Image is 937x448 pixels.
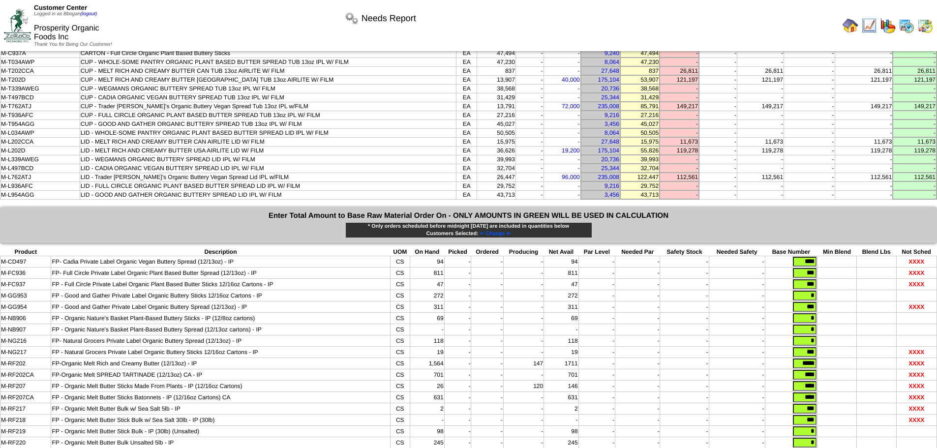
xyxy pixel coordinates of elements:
td: 11,673 [737,137,784,146]
a: 3,456 [605,191,619,198]
td: - [660,128,699,137]
td: - [660,181,699,190]
td: 45,027 [477,119,516,128]
td: - [515,102,544,111]
td: - [737,84,784,93]
td: - [699,164,737,173]
td: - [515,75,544,84]
td: 39,993 [477,155,516,164]
td: - [835,84,893,93]
th: Producing [503,248,544,256]
td: M-L936AFC [0,181,80,190]
td: - [893,119,937,128]
td: M-L954AGG [0,190,80,199]
td: CUP - CADIA ORGANIC VEGAN BUTTERY SPREAD TUB 13oz IPL W/ FILM [80,93,456,102]
td: - [784,75,835,84]
td: - [471,256,503,268]
td: 29,752 [620,181,660,190]
td: M-L497BCD [0,164,80,173]
th: Product [0,248,51,256]
td: - [544,58,580,66]
td: - [709,279,765,290]
th: Picked [444,248,471,256]
td: - [835,181,893,190]
th: Needed Par [615,248,660,256]
td: 837 [620,66,660,75]
td: - [737,190,784,199]
td: - [544,111,580,119]
td: - [699,102,737,111]
td: 112,561 [737,173,784,181]
td: 31,429 [477,93,516,102]
td: CUP - MELT RICH AND CREAMY BUTTER CAN TUB 13oz AIRLITE W/ FILM [80,66,456,75]
td: CUP - GOOD AND GATHER ORGANIC BUTTERY SPREAD TUB 13oz IPL W/ FILM [80,119,456,128]
td: EA [456,190,477,199]
td: M-T339AWEG [0,84,80,93]
td: - [699,190,737,199]
td: M-L762ATJ [0,173,80,181]
td: - [737,181,784,190]
td: - [544,181,580,190]
td: - [515,66,544,75]
td: - [544,84,580,93]
td: - [699,128,737,137]
td: - [709,256,765,268]
td: M-L202D [0,146,80,155]
td: FP - Full Circle Private Label Organic Plant Based Butter Sticks 12/16oz Cartons - IP [51,279,390,290]
a: 25,344 [601,165,619,172]
td: EA [456,111,477,119]
td: - [578,279,615,290]
td: - [784,137,835,146]
td: 50,505 [620,128,660,137]
td: - [660,111,699,119]
th: Par Level [578,248,615,256]
a: 3,456 [605,120,619,127]
td: - [784,146,835,155]
td: - [444,268,471,279]
span: Needs Report [362,13,416,24]
td: 11,673 [893,137,937,146]
td: 11,673 [660,137,699,146]
td: - [784,128,835,137]
td: M-L034AWP [0,128,80,137]
td: - [699,155,737,164]
td: - [784,58,835,66]
td: 94 [544,256,578,268]
a: 72,000 [562,103,580,110]
td: - [544,66,580,75]
td: - [784,190,835,199]
td: M-T954AGG [0,119,80,128]
img: calendarprod.gif [899,18,914,33]
td: CS [390,268,410,279]
td: - [544,164,580,173]
td: 39,993 [620,155,660,164]
td: 43,713 [477,190,516,199]
td: 811 [544,268,578,279]
td: EA [456,66,477,75]
td: - [737,119,784,128]
td: - [737,155,784,164]
th: Ordered [471,248,503,256]
td: - [444,256,471,268]
td: EA [456,137,477,146]
td: - [784,173,835,181]
td: EA [456,173,477,181]
td: 36,626 [477,146,516,155]
td: 272 [410,290,444,301]
td: - [660,279,709,290]
td: 26,811 [737,66,784,75]
td: M-L202CCA [0,137,80,146]
td: 38,568 [620,84,660,93]
td: - [835,111,893,119]
td: 122,447 [620,173,660,181]
td: 119,278 [893,146,937,155]
td: - [444,290,471,301]
td: LID - MELT RICH AND CREAMY BUTTER CAN AIRLITE LID W/ FILM [80,137,456,146]
td: EA [456,128,477,137]
td: - [784,66,835,75]
td: - [737,128,784,137]
td: - [893,58,937,66]
td: - [515,181,544,190]
td: - [709,268,765,279]
td: 119,278 [660,146,699,155]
